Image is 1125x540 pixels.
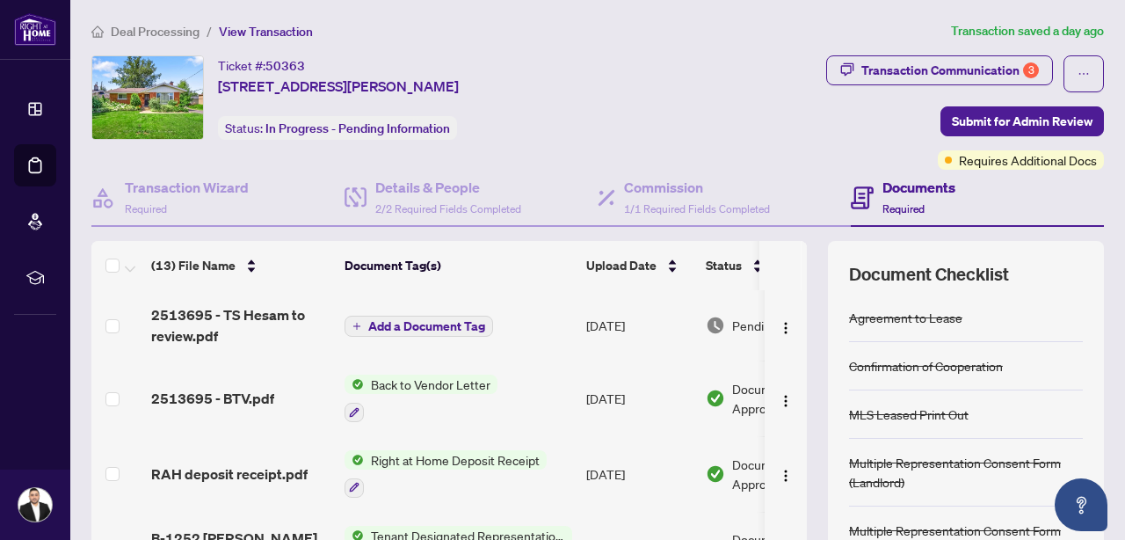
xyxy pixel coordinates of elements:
th: Upload Date [579,241,699,290]
button: Status IconBack to Vendor Letter [345,375,497,422]
li: / [207,21,212,41]
span: Document Approved [732,379,841,418]
div: Ticket #: [218,55,305,76]
td: [DATE] [579,290,699,361]
span: Status [706,256,742,275]
div: Transaction Communication [861,56,1039,84]
span: Add a Document Tag [368,320,485,332]
img: Profile Icon [18,488,52,522]
article: Transaction saved a day ago [951,21,1104,41]
div: Confirmation of Cooperation [849,356,1003,376]
div: Status: [218,116,457,140]
button: Submit for Admin Review [940,106,1104,136]
h4: Transaction Wizard [125,177,249,198]
span: Pending Review [732,316,820,335]
button: Add a Document Tag [345,316,493,337]
span: (13) File Name [151,256,236,275]
span: [STREET_ADDRESS][PERSON_NAME] [218,76,459,97]
span: Requires Additional Docs [959,150,1097,170]
span: 2513695 - BTV.pdf [151,388,274,409]
span: Document Approved [732,455,841,493]
img: Logo [779,469,793,483]
img: Document Status [706,389,725,408]
button: Status IconRight at Home Deposit Receipt [345,450,547,498]
h4: Documents [882,177,955,198]
img: logo [14,13,56,46]
span: ellipsis [1078,68,1090,80]
span: Upload Date [586,256,657,275]
th: (13) File Name [144,241,337,290]
span: In Progress - Pending Information [265,120,450,136]
span: Required [125,202,167,215]
img: Document Status [706,464,725,484]
img: Logo [779,394,793,408]
h4: Commission [624,177,770,198]
div: Multiple Representation Consent Form (Landlord) [849,453,1083,492]
span: 50363 [265,58,305,74]
span: home [91,26,104,38]
span: View Transaction [219,24,313,40]
span: 2513695 - TS Hesam to review.pdf [151,304,330,347]
img: Logo [779,321,793,335]
button: Logo [772,311,800,339]
td: [DATE] [579,361,699,436]
span: Right at Home Deposit Receipt [364,450,547,470]
button: Transaction Communication3 [826,55,1053,85]
h4: Details & People [375,177,521,198]
img: Document Status [706,316,725,335]
div: Agreement to Lease [849,308,962,327]
span: RAH deposit receipt.pdf [151,463,308,485]
button: Logo [772,460,800,488]
span: plus [352,322,361,331]
span: Back to Vendor Letter [364,375,497,394]
div: MLS Leased Print Out [849,405,969,424]
span: Document Checklist [849,262,1009,287]
span: Deal Processing [111,24,200,40]
span: Required [882,202,925,215]
button: Logo [772,384,800,412]
img: Status Icon [345,375,364,394]
th: Status [699,241,848,290]
span: 1/1 Required Fields Completed [624,202,770,215]
img: Status Icon [345,450,364,470]
div: 3 [1023,62,1039,78]
img: IMG-X12281345_1.jpg [92,56,203,139]
button: Open asap [1055,478,1107,531]
span: 2/2 Required Fields Completed [375,202,521,215]
th: Document Tag(s) [337,241,579,290]
td: [DATE] [579,436,699,512]
span: Submit for Admin Review [952,107,1092,135]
